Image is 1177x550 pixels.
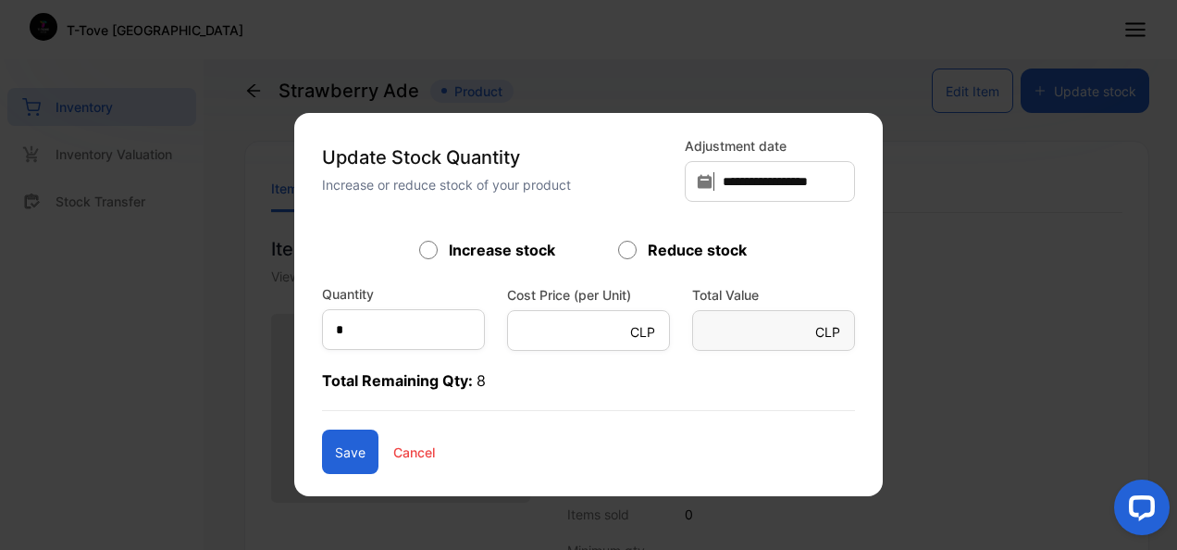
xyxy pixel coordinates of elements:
[449,239,555,261] label: Increase stock
[322,175,674,194] p: Increase or reduce stock of your product
[648,239,747,261] label: Reduce stock
[477,371,486,390] span: 8
[815,322,840,342] p: CLP
[393,443,435,462] p: Cancel
[692,285,855,305] label: Total Value
[1099,472,1177,550] iframe: LiveChat chat widget
[322,284,374,304] label: Quantity
[322,369,855,411] p: Total Remaining Qty:
[322,430,378,474] button: Save
[685,136,855,156] label: Adjustment date
[507,285,670,305] label: Cost Price (per Unit)
[322,144,674,171] p: Update Stock Quantity
[630,322,655,342] p: CLP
